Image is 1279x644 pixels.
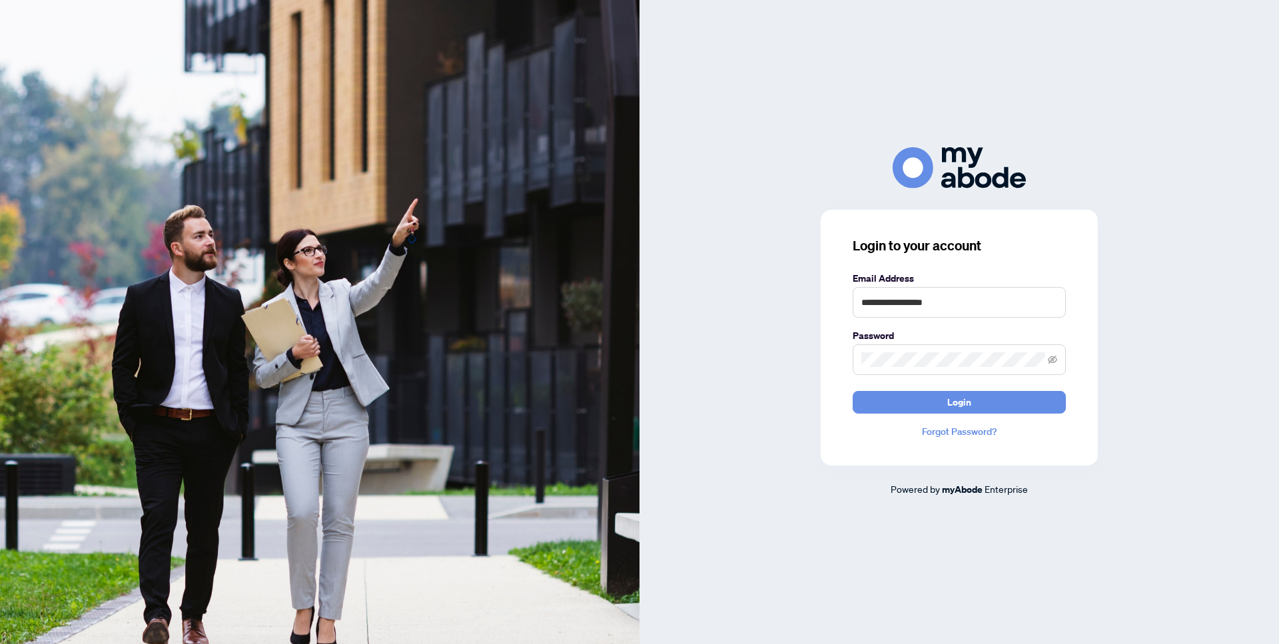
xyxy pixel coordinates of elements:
span: Powered by [891,483,940,495]
span: Enterprise [985,483,1028,495]
span: eye-invisible [1048,355,1057,364]
span: Login [947,392,971,413]
a: myAbode [942,482,983,497]
button: Login [853,391,1066,414]
a: Forgot Password? [853,424,1066,439]
h3: Login to your account [853,236,1066,255]
label: Email Address [853,271,1066,286]
img: ma-logo [893,147,1026,188]
label: Password [853,328,1066,343]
